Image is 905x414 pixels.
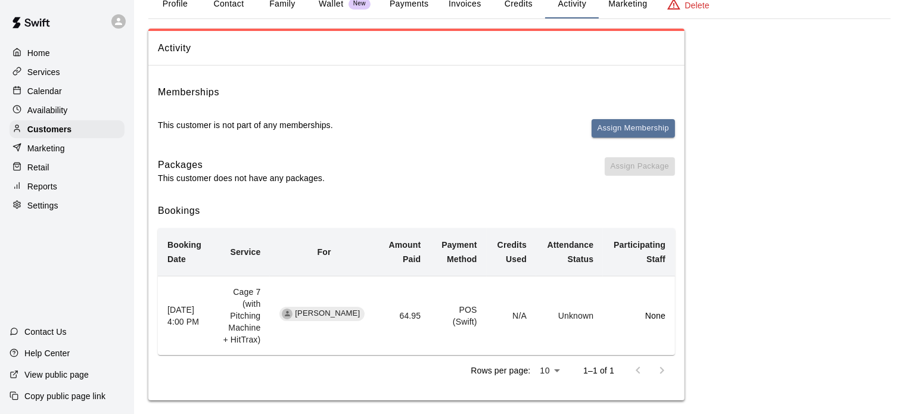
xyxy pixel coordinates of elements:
td: 64.95 [378,276,431,355]
span: Activity [158,41,675,56]
p: Services [27,66,60,78]
p: None [612,310,665,322]
span: [PERSON_NAME] [290,308,365,319]
p: Retail [27,161,49,173]
p: Availability [27,104,68,116]
p: Home [27,47,50,59]
h6: Packages [158,157,325,173]
a: Reports [10,178,125,195]
a: Home [10,44,125,62]
p: Rows per page: [471,365,530,376]
p: Calendar [27,85,62,97]
b: Amount Paid [389,240,421,264]
a: Marketing [10,139,125,157]
button: Assign Membership [592,119,675,138]
h6: Bookings [158,203,675,219]
b: Participating Staff [614,240,665,264]
p: Help Center [24,347,70,359]
p: Marketing [27,142,65,154]
p: Reports [27,180,57,192]
a: Calendar [10,82,125,100]
b: Payment Method [441,240,477,264]
a: Availability [10,101,125,119]
th: [DATE] 4:00 PM [158,276,212,355]
p: This customer does not have any packages. [158,172,325,184]
td: N/A [487,276,536,355]
p: Contact Us [24,326,67,338]
div: 10 [535,362,564,379]
span: You don't have any packages [605,157,675,185]
a: Retail [10,158,125,176]
b: Service [231,247,261,257]
td: Cage 7 (with Pitching Machine + HitTrax) [212,276,270,355]
b: Booking Date [167,240,201,264]
td: POS (Swift) [430,276,486,355]
p: Copy public page link [24,390,105,402]
a: Settings [10,197,125,214]
p: This customer is not part of any memberships. [158,119,333,131]
b: Attendance Status [548,240,594,264]
a: Customers [10,120,125,138]
h6: Memberships [158,85,219,100]
a: Services [10,63,125,81]
table: simple table [158,228,675,355]
td: Unknown [536,276,603,355]
div: Mike Huntley [282,309,293,319]
b: For [318,247,331,257]
p: 1–1 of 1 [583,365,614,376]
p: Settings [27,200,58,211]
b: Credits Used [497,240,527,264]
p: Customers [27,123,71,135]
p: View public page [24,369,89,381]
